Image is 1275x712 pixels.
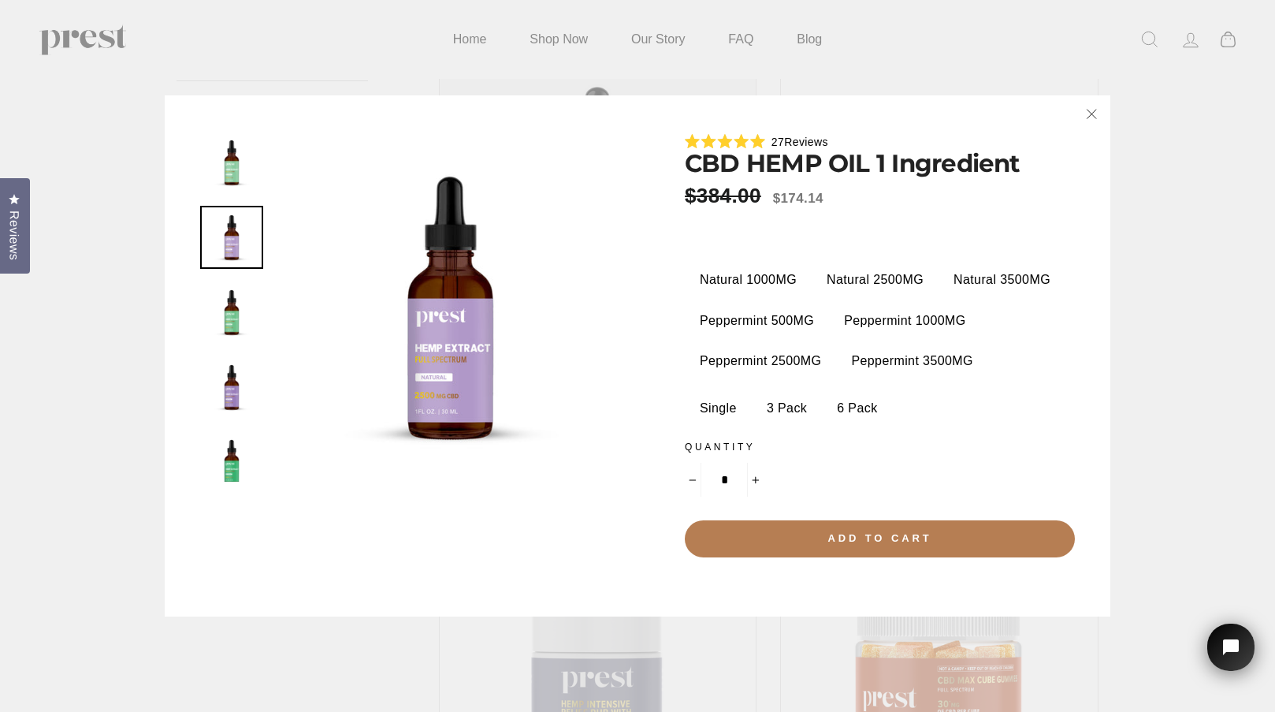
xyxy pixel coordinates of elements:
[202,432,262,492] img: CBD HEMP OIL 1 Ingredient
[202,357,262,417] img: CBD HEMP OIL 1 Ingredient
[827,532,931,544] span: Add to cart
[202,282,262,342] img: CBD HEMP OIL 1 Ingredient
[755,393,819,424] label: 3 Pack
[688,305,826,337] label: Peppermint 500MG
[685,184,765,208] span: $384.00
[747,463,764,498] button: Increase item quantity by one
[202,132,262,192] img: CBD HEMP OIL 1 Ingredient
[688,345,833,377] label: Peppermint 2500MG
[688,264,808,296] label: Natural 1000MG
[815,264,935,296] label: Natural 2500MG
[4,211,24,260] span: Reviews
[685,463,701,498] button: Reduce item quantity by one
[773,191,823,206] span: $174.14
[685,520,1075,557] button: Add to cart
[839,345,984,377] label: Peppermint 3500MG
[784,136,828,148] span: Reviews
[685,440,1075,455] label: Quantity
[202,207,262,267] img: CBD HEMP OIL 1 Ingredient
[688,393,749,424] label: Single
[685,463,764,498] input: quantity
[685,151,1075,176] p: CBD HEMP OIL 1 Ingredient
[942,264,1062,296] label: Natural 3500MG
[275,131,626,482] img: CBD HEMP OIL 1 Ingredient
[771,136,784,148] span: 27
[825,393,889,424] label: 6 Pack
[1187,602,1275,712] iframe: Tidio Chat
[832,305,977,337] label: Peppermint 1000MG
